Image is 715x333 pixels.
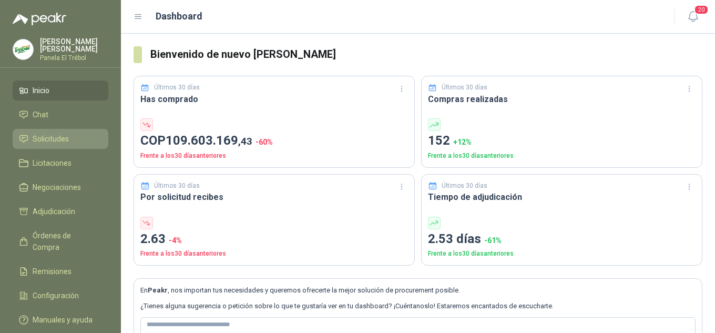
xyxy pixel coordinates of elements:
[13,153,108,173] a: Licitaciones
[154,181,200,191] p: Últimos 30 días
[33,109,48,120] span: Chat
[33,85,49,96] span: Inicio
[13,226,108,257] a: Órdenes de Compra
[13,13,66,25] img: Logo peakr
[169,236,182,245] span: -4 %
[13,105,108,125] a: Chat
[140,131,408,151] p: COP
[33,266,71,277] span: Remisiones
[13,80,108,100] a: Inicio
[453,138,472,146] span: + 12 %
[13,201,108,221] a: Adjudicación
[683,7,702,26] button: 20
[694,5,709,15] span: 20
[140,151,408,161] p: Frente a los 30 días anteriores
[33,290,79,301] span: Configuración
[13,39,33,59] img: Company Logo
[484,236,502,245] span: -61 %
[428,249,696,259] p: Frente a los 30 días anteriores
[140,93,408,106] h3: Has comprado
[238,135,252,147] span: ,43
[428,93,696,106] h3: Compras realizadas
[148,286,168,294] b: Peakr
[40,38,108,53] p: [PERSON_NAME] [PERSON_NAME]
[140,301,696,311] p: ¿Tienes alguna sugerencia o petición sobre lo que te gustaría ver en tu dashboard? ¡Cuéntanoslo! ...
[140,229,408,249] p: 2.63
[33,230,98,253] span: Órdenes de Compra
[166,133,252,148] span: 109.603.169
[13,286,108,306] a: Configuración
[13,129,108,149] a: Solicitudes
[428,190,696,204] h3: Tiempo de adjudicación
[150,46,702,63] h3: Bienvenido de nuevo [PERSON_NAME]
[256,138,273,146] span: -60 %
[140,249,408,259] p: Frente a los 30 días anteriores
[13,177,108,197] a: Negociaciones
[33,206,75,217] span: Adjudicación
[33,133,69,145] span: Solicitudes
[428,131,696,151] p: 152
[140,190,408,204] h3: Por solicitud recibes
[33,181,81,193] span: Negociaciones
[13,261,108,281] a: Remisiones
[442,83,487,93] p: Últimos 30 días
[13,310,108,330] a: Manuales y ayuda
[156,9,202,24] h1: Dashboard
[140,285,696,296] p: En , nos importan tus necesidades y queremos ofrecerte la mejor solución de procurement posible.
[154,83,200,93] p: Últimos 30 días
[40,55,108,61] p: Panela El Trébol
[442,181,487,191] p: Últimos 30 días
[33,314,93,326] span: Manuales y ayuda
[428,229,696,249] p: 2.53 días
[428,151,696,161] p: Frente a los 30 días anteriores
[33,157,71,169] span: Licitaciones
